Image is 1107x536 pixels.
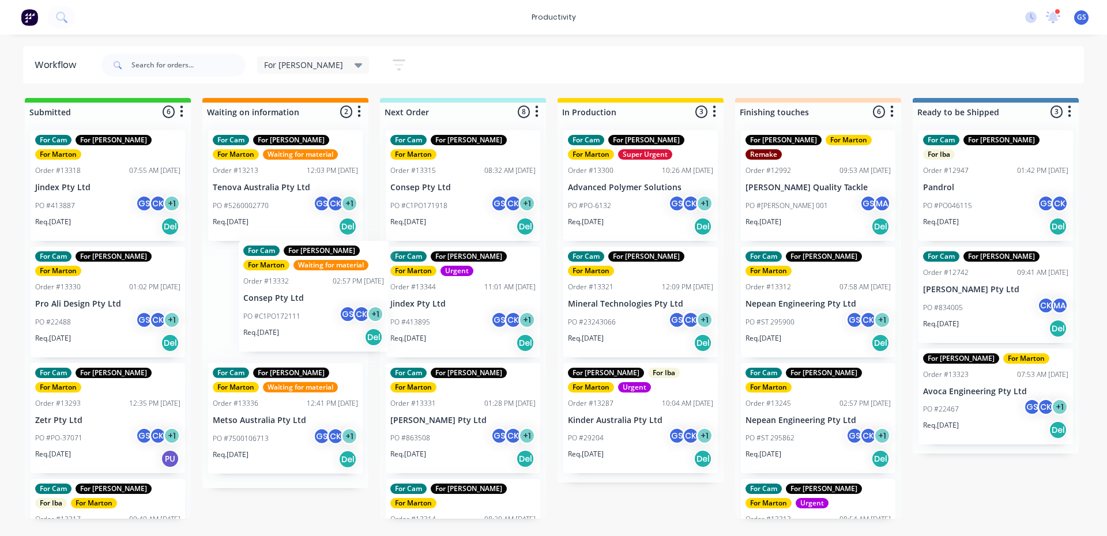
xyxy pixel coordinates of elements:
[35,58,82,72] div: Workflow
[21,9,38,26] img: Factory
[131,54,246,77] input: Search for orders...
[264,59,343,71] span: For [PERSON_NAME]
[526,9,582,26] div: productivity
[1077,12,1086,22] span: GS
